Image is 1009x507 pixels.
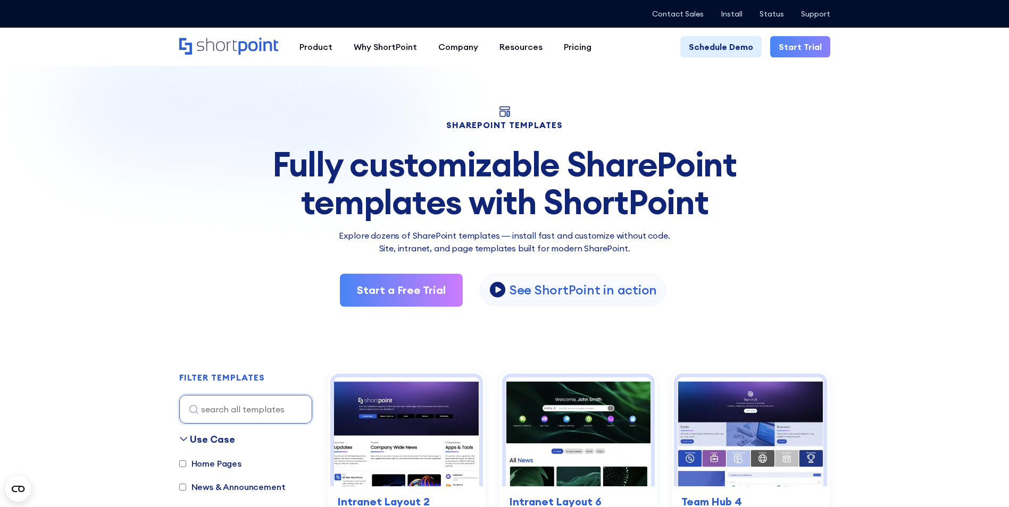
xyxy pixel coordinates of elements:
[564,40,591,53] div: Pricing
[179,121,830,129] h1: SHAREPOINT TEMPLATES
[489,36,553,57] a: Resources
[499,40,543,53] div: Resources
[510,282,657,298] p: See ShortPoint in action
[770,36,830,57] a: Start Trial
[428,36,489,57] a: Company
[179,457,241,470] label: Home Pages
[179,480,286,493] label: News & Announcement
[801,10,830,18] a: Support
[680,36,762,57] a: Schedule Demo
[354,40,417,53] div: Why ShortPoint
[179,484,186,491] input: News & Announcement
[179,38,278,56] a: Home
[179,229,830,255] p: Explore dozens of SharePoint templates — install fast and customize without code. Site, intranet,...
[343,36,428,57] a: Why ShortPoint
[553,36,602,57] a: Pricing
[289,36,343,57] a: Product
[179,460,186,467] input: Home Pages
[299,40,332,53] div: Product
[760,10,784,18] a: Status
[678,377,823,486] img: Team Hub 4 – SharePoint Employee Portal Template: Employee portal for people, calendar, skills, a...
[438,40,478,53] div: Company
[334,377,479,486] img: Intranet Layout 2 – SharePoint Homepage Design: Modern homepage for news, tools, people, and events.
[652,10,704,18] a: Contact Sales
[721,10,743,18] a: Install
[956,456,1009,507] iframe: Chat Widget
[506,377,651,486] img: Intranet Layout 6 – SharePoint Homepage Design: Personalized intranet homepage for search, news, ...
[179,373,265,383] h2: FILTER TEMPLATES
[179,395,312,424] input: search all templates
[340,274,463,307] a: Start a Free Trial
[480,274,666,306] a: open lightbox
[179,146,830,221] div: Fully customizable SharePoint templates with ShortPoint
[190,432,235,446] div: Use Case
[5,476,31,502] button: Open CMP widget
